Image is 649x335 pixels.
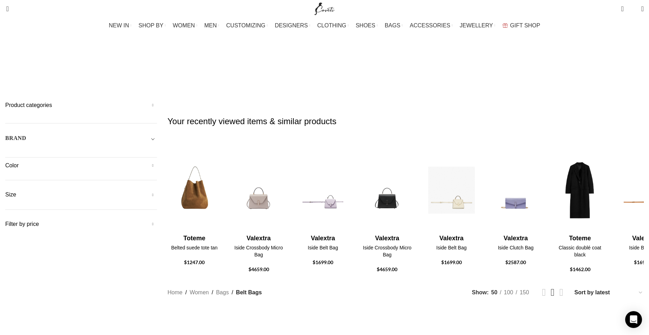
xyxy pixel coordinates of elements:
[5,134,26,142] h5: BRAND
[460,22,493,29] span: JEWELLERY
[472,288,489,297] span: Show
[168,148,221,232] img: Toteme-Belted-suede-tote-tan-275504_nobg.png
[168,232,221,266] a: Toteme Belted suede tote tan $1247.00
[489,234,542,243] h4: Valextra
[360,148,414,273] div: 4 / 30
[296,234,350,243] h4: Valextra
[617,2,627,16] a: 0
[138,19,166,33] a: SHOP BY
[313,259,333,265] span: $1699.00
[553,234,607,243] h4: Toteme
[425,234,478,243] h4: Valextra
[236,288,262,297] span: Belt Bags
[296,148,350,232] img: Valextra-Iside-Belt-Bag-3-scaled54056_nobg.png
[109,22,129,29] span: NEW IN
[348,63,429,80] a: Shoulder & Crossbody Bags
[574,287,644,297] select: Shop order
[542,287,546,297] a: Grid view 2
[553,148,607,273] div: 7 / 30
[625,311,642,328] div: Open Intercom Messenger
[168,244,221,252] h4: Belted suede tote tan
[570,266,590,272] span: $1462.00
[232,232,285,273] a: Valextra Iside Crossbody Micro Bag $4659.00
[385,19,403,33] a: BAGS
[503,23,508,28] img: GiftBag
[219,68,255,75] span: Bucket Bags
[489,148,542,266] div: 6 / 30
[360,232,414,273] a: Valextra Iside Crossbody Micro Bag $4659.00
[168,288,183,297] a: Home
[184,259,205,265] span: $1247.00
[216,288,228,297] a: Bags
[559,287,563,297] a: Grid view 4
[139,63,170,80] a: Backpacks
[489,232,542,266] a: Valextra Iside Clutch Bag $2587.00
[489,244,542,252] h4: Iside Clutch Bag
[505,259,526,265] span: $2587.00
[232,148,285,273] div: 2 / 30
[248,266,269,272] span: $4659.00
[2,19,647,33] div: Main navigation
[356,22,375,29] span: SHOES
[109,19,132,33] a: NEW IN
[168,288,262,297] nav: Breadcrumb
[226,22,266,29] span: CUSTOMIZING
[356,19,378,33] a: SHOES
[292,41,357,60] h1: Belt Bags
[5,220,157,228] h5: Filter by price
[630,7,636,12] span: 0
[232,244,285,258] h4: Iside Crossbody Micro Bag
[553,148,607,232] img: Toteme-Classic-double-coat-black-584478_nobg.png
[5,191,157,199] h5: Size
[441,259,462,265] span: $1699.00
[313,5,336,11] a: Site logo
[425,232,478,266] a: Valextra Iside Belt Bag $1699.00
[503,19,540,33] a: GIFT SHOP
[312,63,338,80] a: Mini Bags
[460,19,496,33] a: JEWELLERY
[173,19,197,33] a: WOMEN
[204,19,219,33] a: MEN
[296,232,350,266] a: Valextra Iside Belt Bag $1699.00
[489,148,542,232] img: Valextra-Iside-Clutch-Bag-8-scaled48017_nobg.png
[622,4,627,9] span: 0
[296,244,350,252] h4: Iside Belt Bag
[360,148,414,232] img: Valextra-Iside-Crossbody-Micro-Bag-6-scaled40153_nobg.png
[275,22,308,29] span: DESIGNERS
[312,68,338,75] span: Mini Bags
[440,63,510,80] a: Totes & Top-Handle Bags
[5,134,157,147] div: Toggle filter
[173,22,195,29] span: WOMEN
[553,232,607,273] a: Toteme Classic doublé coat black $1462.00
[139,68,170,75] span: Backpacks
[266,68,301,75] span: Clutch Bags
[168,234,221,243] h4: Toteme
[296,148,350,266] div: 3 / 30
[425,148,478,232] img: Valextra-Iside-Belt-Bag-scaled.jpg
[553,244,607,258] h4: Classic doublé coat black
[181,68,209,75] span: Belt Bags
[190,288,209,297] a: Women
[504,289,513,295] span: 100
[219,63,255,80] a: Bucket Bags
[377,266,397,272] span: $4659.00
[517,288,532,297] a: 150
[232,234,285,243] h4: Valextra
[232,148,285,232] img: Valextra-Iside-Crossbody-Micro-Bag-9-scaled27398_nobg.png
[317,19,349,33] a: CLOTHING
[410,22,450,29] span: ACCESSORIES
[551,287,555,297] a: Grid view 3
[425,244,478,252] h4: Iside Belt Bag
[204,22,217,29] span: MEN
[425,148,478,266] div: 5 / 30
[385,22,400,29] span: BAGS
[501,288,516,297] a: 100
[348,68,429,75] span: Shoulder & Crossbody Bags
[510,22,540,29] span: GIFT SHOP
[266,63,301,80] a: Clutch Bags
[520,289,529,295] span: 150
[629,2,636,16] div: My Wishlist
[2,2,9,16] a: Search
[274,43,292,57] a: Go back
